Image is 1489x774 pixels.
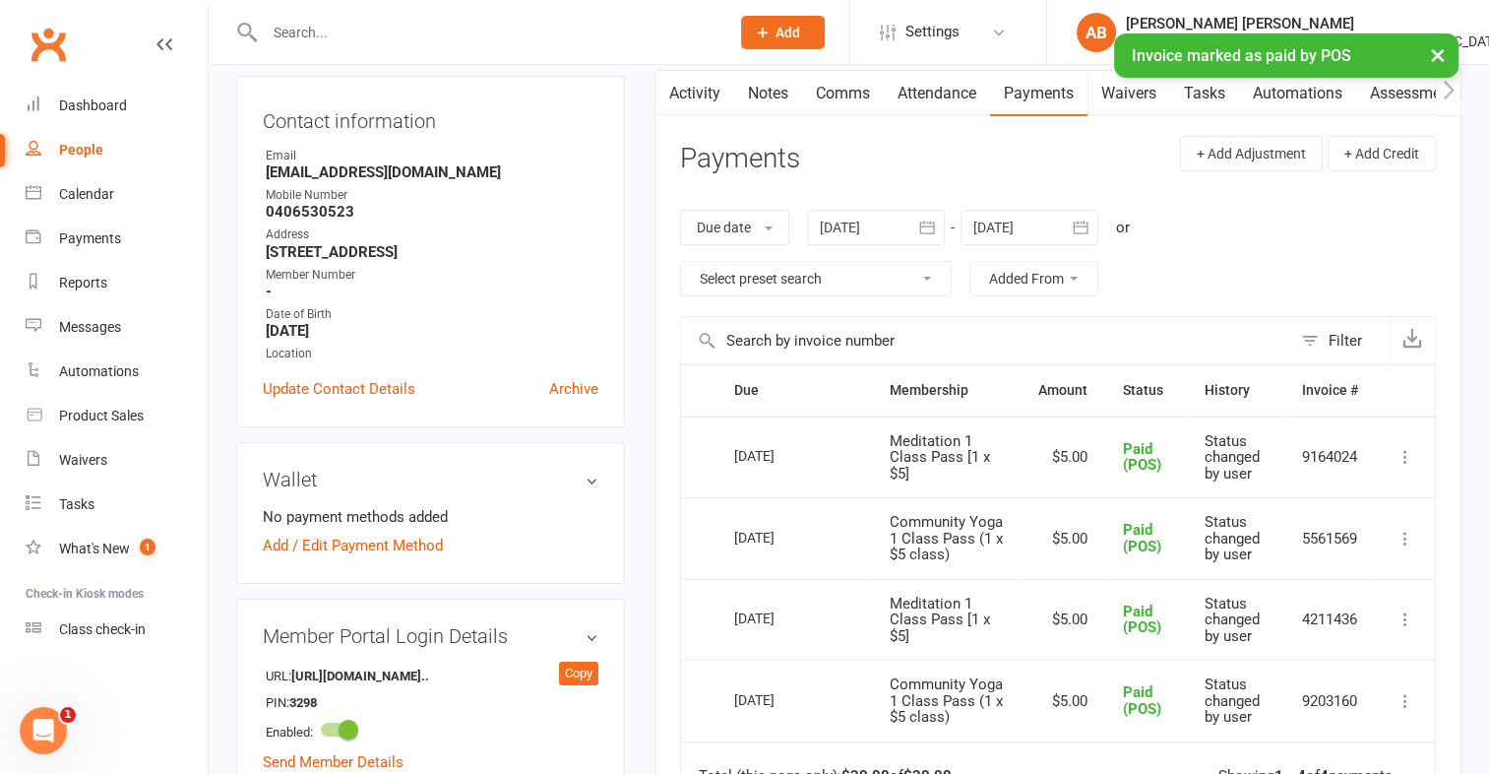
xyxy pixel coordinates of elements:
div: What's New [59,541,130,556]
a: Reports [26,261,208,305]
button: Due date [680,210,789,245]
a: People [26,128,208,172]
a: Clubworx [24,20,73,69]
a: Product Sales [26,394,208,438]
span: 1 [140,539,155,555]
a: Messages [26,305,208,350]
a: Waivers [1087,71,1170,116]
div: Mobile Number [266,186,598,205]
strong: - [266,283,598,300]
div: Messages [59,319,121,335]
span: Meditation 1 Class Pass [1 x $5] [890,595,990,645]
div: Email [266,147,598,165]
div: Calendar [59,186,114,202]
h3: Contact information [263,102,598,132]
h3: Member Portal Login Details [263,625,598,647]
strong: [STREET_ADDRESS] [266,243,598,261]
div: Location [266,345,598,363]
a: Comms [802,71,884,116]
a: Update Contact Details [263,377,415,401]
span: Add [776,25,800,40]
th: History [1186,365,1284,416]
a: Tasks [26,483,208,527]
strong: 3298 [289,693,403,714]
span: Settings [905,10,960,54]
div: Filter [1329,329,1362,353]
li: PIN: [263,688,598,716]
strong: [EMAIL_ADDRESS][DOMAIN_NAME] [266,163,598,181]
a: What's New1 [26,527,208,571]
li: No payment methods added [263,505,598,529]
th: Status [1105,365,1186,416]
input: Search by invoice number [681,317,1291,364]
a: Class kiosk mode [26,608,208,652]
span: Status changed by user [1204,432,1259,483]
strong: 0406530523 [266,203,598,221]
span: Paid (POS) [1123,683,1161,718]
input: Search... [259,19,715,46]
span: Paid (POS) [1123,603,1161,637]
td: 4211436 [1284,579,1376,661]
span: Paid (POS) [1123,440,1161,475]
th: Due [716,365,872,416]
td: $5.00 [1021,660,1105,742]
a: Tasks [1170,71,1239,116]
th: Invoice # [1284,365,1376,416]
div: People [59,142,103,158]
div: Product Sales [59,408,144,423]
div: Payments [59,230,121,246]
div: [DATE] [734,684,825,715]
div: Dashboard [59,97,127,113]
a: Payments [990,71,1087,116]
span: Status changed by user [1204,513,1259,563]
div: Waivers [59,452,107,468]
strong: [URL][DOMAIN_NAME].. [291,667,429,687]
div: Copy [559,662,598,685]
a: Calendar [26,172,208,217]
a: Archive [549,377,598,401]
a: Activity [655,71,734,116]
span: Community Yoga 1 Class Pass (1 x $5 class) [890,513,1003,563]
span: Paid (POS) [1123,521,1161,555]
a: Dashboard [26,84,208,128]
a: Automations [1239,71,1356,116]
a: Payments [26,217,208,261]
div: Reports [59,275,107,290]
div: [DATE] [734,603,825,633]
span: Status changed by user [1204,595,1259,645]
div: Class check-in [59,621,146,637]
td: 5561569 [1284,497,1376,579]
span: Community Yoga 1 Class Pass (1 x $5 class) [890,676,1003,726]
span: Status changed by user [1204,676,1259,726]
td: $5.00 [1021,417,1105,498]
div: or [1116,216,1130,239]
a: Send Member Details [263,753,403,771]
a: Waivers [26,438,208,483]
button: Add [741,16,825,49]
div: Address [266,226,598,244]
a: Assessments [1356,71,1476,116]
a: Notes [734,71,802,116]
button: + Add Credit [1328,136,1436,171]
td: $5.00 [1021,579,1105,661]
div: Date of Birth [266,305,598,324]
div: Invoice marked as paid by POS [1114,33,1458,78]
a: Add / Edit Payment Method [263,534,443,557]
span: 1 [60,707,76,723]
a: Automations [26,350,208,394]
button: Added From [969,261,1098,296]
li: Enabled: [263,715,598,745]
div: AB [1077,13,1116,52]
h3: Wallet [263,469,598,490]
button: × [1420,33,1456,76]
td: $5.00 [1021,497,1105,579]
strong: [DATE] [266,322,598,340]
div: [DATE] [734,440,825,471]
span: Meditation 1 Class Pass [1 x $5] [890,432,990,483]
td: 9203160 [1284,660,1376,742]
button: Filter [1291,317,1389,364]
iframe: Intercom live chat [20,707,67,754]
li: URL: [263,662,598,689]
div: Tasks [59,496,94,512]
a: Attendance [884,71,990,116]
